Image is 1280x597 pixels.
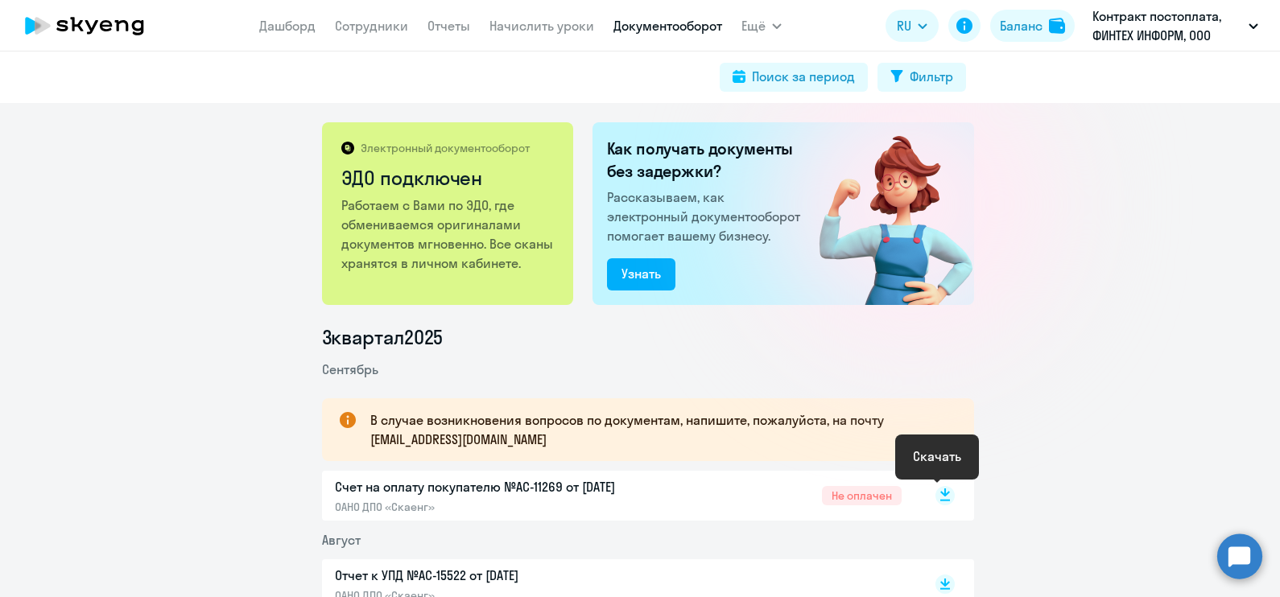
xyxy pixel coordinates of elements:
[910,67,953,86] div: Фильтр
[370,410,945,449] p: В случае возникновения вопросов по документам, напишите, пожалуйста, на почту [EMAIL_ADDRESS][DOM...
[335,566,673,585] p: Отчет к УПД №AC-15522 от [DATE]
[335,18,408,34] a: Сотрудники
[1092,6,1242,45] p: Контракт постоплата, ФИНТЕХ ИНФОРМ, ООО
[913,447,961,466] div: Скачать
[322,361,378,377] span: Сентябрь
[607,187,807,245] p: Рассказываем, как электронный документооборот помогает вашему бизнесу.
[752,67,855,86] div: Поиск за период
[607,138,807,183] h2: Как получать документы без задержки?
[990,10,1075,42] button: Балансbalance
[613,18,722,34] a: Документооборот
[720,63,868,92] button: Поиск за период
[1084,6,1266,45] button: Контракт постоплата, ФИНТЕХ ИНФОРМ, ООО
[822,486,902,505] span: Не оплачен
[1000,16,1043,35] div: Баланс
[489,18,594,34] a: Начислить уроки
[793,122,974,305] img: connected
[741,10,782,42] button: Ещё
[621,264,661,283] div: Узнать
[335,477,673,496] p: Счет на оплату покупателю №AC-11269 от [DATE]
[322,532,361,548] span: Август
[1049,18,1065,34] img: balance
[341,165,556,191] h2: ЭДО подключен
[341,196,556,273] p: Работаем с Вами по ЭДО, где обмениваемся оригиналами документов мгновенно. Все сканы хранятся в л...
[322,324,974,350] li: 3 квартал 2025
[741,16,766,35] span: Ещё
[335,477,902,514] a: Счет на оплату покупателю №AC-11269 от [DATE]ОАНО ДПО «Скаенг»Не оплачен
[886,10,939,42] button: RU
[877,63,966,92] button: Фильтр
[427,18,470,34] a: Отчеты
[607,258,675,290] button: Узнать
[897,16,911,35] span: RU
[259,18,316,34] a: Дашборд
[361,141,530,155] p: Электронный документооборот
[335,500,673,514] p: ОАНО ДПО «Скаенг»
